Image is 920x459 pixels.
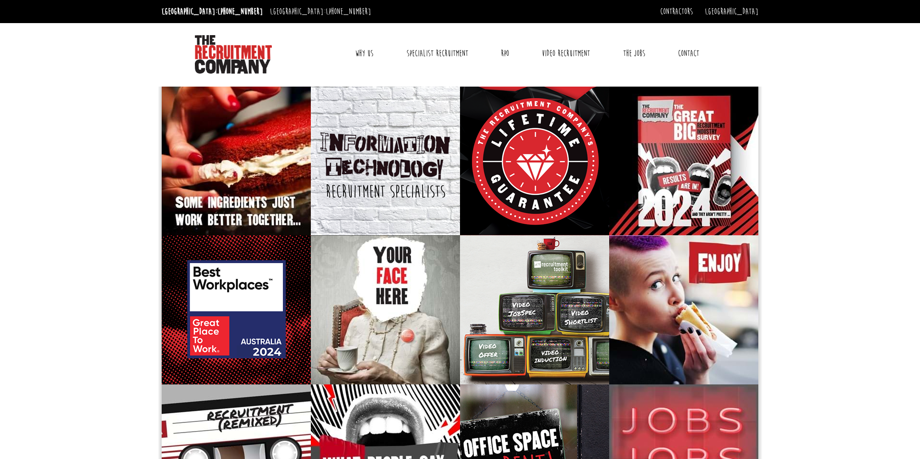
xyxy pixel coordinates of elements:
[348,41,381,65] a: Why Us
[535,41,597,65] a: Video Recruitment
[159,4,265,19] li: [GEOGRAPHIC_DATA]:
[494,41,516,65] a: RPO
[268,4,373,19] li: [GEOGRAPHIC_DATA]:
[671,41,706,65] a: Contact
[705,6,758,17] a: [GEOGRAPHIC_DATA]
[616,41,652,65] a: The Jobs
[660,6,693,17] a: Contractors
[326,6,371,17] a: [PHONE_NUMBER]
[217,6,263,17] a: [PHONE_NUMBER]
[399,41,475,65] a: Specialist Recruitment
[195,35,272,74] img: The Recruitment Company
